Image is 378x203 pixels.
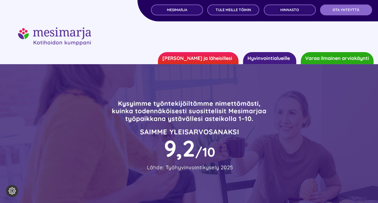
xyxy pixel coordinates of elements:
[264,5,316,15] a: Hinnasto
[151,5,203,15] a: MESIMARJA
[158,52,238,64] a: [PERSON_NAME] ja läheisillesi
[18,27,91,45] img: Mesimarjasi Kotihoidon kumppani
[167,8,187,12] span: MESIMARJA
[333,8,359,12] span: OTA YHTEYTTÄ
[18,27,91,34] a: mesimarjasi
[207,5,259,15] a: TULE MEILLE TÖIHIN
[320,5,372,15] a: OTA YHTEYTTÄ
[280,8,299,12] span: Hinnasto
[216,8,251,12] span: TULE MEILLE TÖIHIN
[243,52,296,64] a: Hyvinvointialueille
[6,185,18,197] button: Evästeasetukset
[301,52,373,64] a: Varaa ilmainen arviokäynti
